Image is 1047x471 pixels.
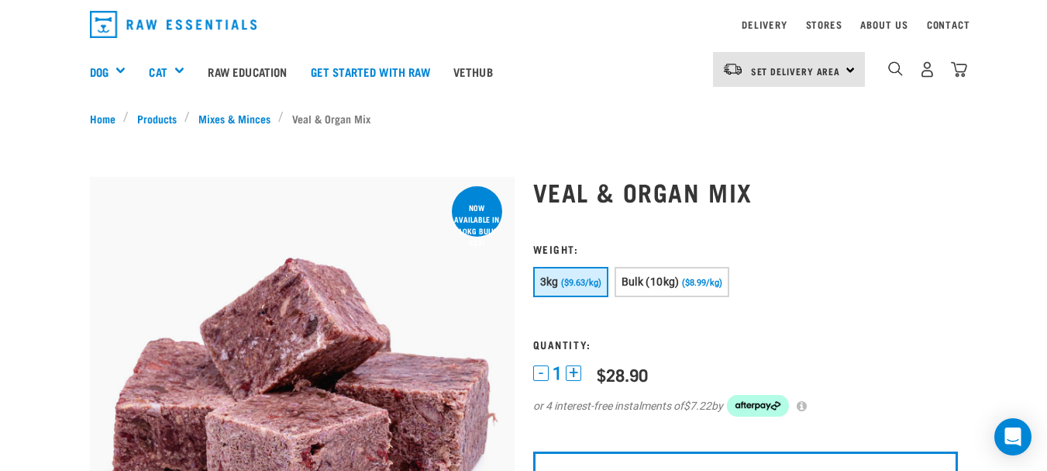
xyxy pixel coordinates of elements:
img: Afterpay [727,395,789,417]
a: Get started with Raw [299,40,442,102]
a: Stores [806,22,842,27]
span: Set Delivery Area [751,68,841,74]
a: Mixes & Minces [190,110,278,126]
img: home-icon-1@2x.png [888,61,903,76]
a: About Us [860,22,908,27]
img: user.png [919,61,935,78]
span: 1 [553,365,562,382]
a: Dog [90,63,108,81]
img: van-moving.png [722,62,743,76]
span: ($9.63/kg) [561,278,601,288]
a: Cat [149,63,167,81]
button: Bulk (10kg) ($8.99/kg) [615,267,729,297]
h1: Veal & Organ Mix [533,178,958,206]
a: Delivery [742,22,787,27]
a: Contact [927,22,970,27]
span: Bulk (10kg) [622,275,680,288]
a: Vethub [442,40,505,102]
h3: Weight: [533,243,958,255]
nav: breadcrumbs [90,110,958,126]
a: Home [90,110,124,126]
button: 3kg ($9.63/kg) [533,267,608,297]
button: - [533,365,549,381]
a: Raw Education [196,40,298,102]
img: Raw Essentials Logo [90,11,257,38]
div: or 4 interest-free instalments of by [533,395,958,417]
span: ($8.99/kg) [682,278,722,288]
img: home-icon@2x.png [951,61,967,78]
button: + [566,365,581,381]
span: $7.22 [684,398,711,414]
nav: dropdown navigation [77,5,970,44]
div: $28.90 [597,365,648,384]
h3: Quantity: [533,338,958,350]
span: 3kg [540,275,559,288]
a: Products [129,110,184,126]
div: Open Intercom Messenger [994,418,1032,455]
